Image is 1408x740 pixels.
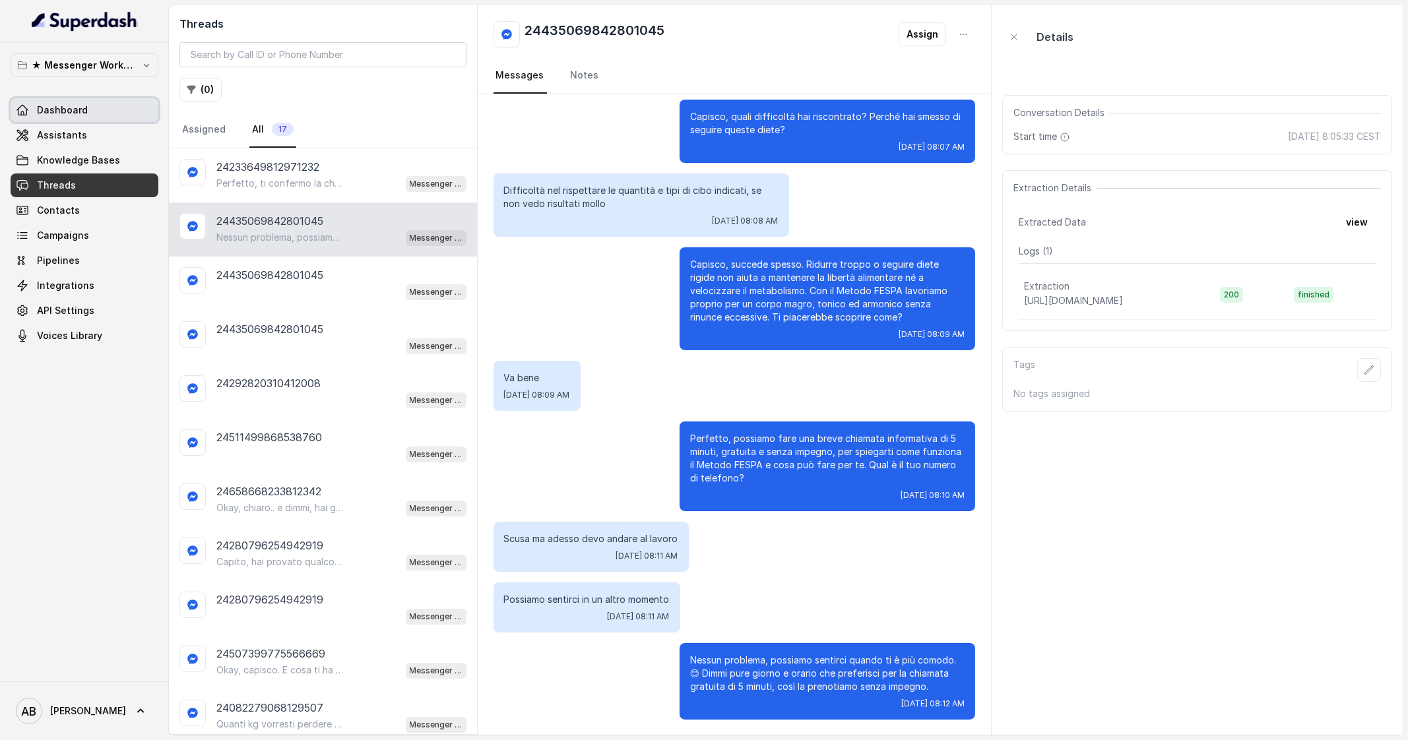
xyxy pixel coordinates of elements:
a: Threads [11,173,158,197]
p: Perfetto, ti confermo la chiamata per [DATE] alle 10:00! Un nostro segretario ti chiamerà per la ... [216,177,343,190]
a: Messages [494,58,547,94]
a: Integrations [11,274,158,297]
button: ★ Messenger Workspace [11,53,158,77]
a: Assigned [179,112,228,148]
p: Messenger Metodo FESPA v2 [410,556,463,569]
span: Conversation Details [1013,106,1110,119]
span: [DATE] 08:07 AM [899,142,965,152]
p: Capito, hai provato qualcosa ma senza risultati soddisfacenti? Quali difficoltà hai incontrato co... [216,555,343,569]
span: [DATE] 08:09 AM [504,390,570,400]
a: Knowledge Bases [11,148,158,172]
p: Messenger Metodo FESPA v2 [410,340,463,353]
a: API Settings [11,299,158,323]
nav: Tabs [494,58,975,94]
p: 24280796254942919 [216,538,323,553]
p: Okay, capisco. E cosa ti ha spinto a richiedere informazioni sul Metodo FESPA? Cos’è che ti ha in... [216,663,343,677]
nav: Tabs [179,112,466,148]
p: Difficoltà nel rispettare le quantità e tipi di cibo indicati, se non vedo risultati mollo [504,184,779,210]
span: Extracted Data [1019,216,1086,229]
p: 24658668233812342 [216,483,321,499]
input: Search by Call ID or Phone Number [179,42,466,67]
span: 17 [272,123,294,136]
button: (0) [179,78,222,102]
p: Perfetto, possiamo fare una breve chiamata informativa di 5 minuti, gratuita e senza impegno, per... [690,432,965,485]
span: [DATE] 08:09 AM [899,329,965,340]
span: Extraction Details [1013,181,1097,195]
button: Assign [899,22,946,46]
p: 24435069842801045 [216,213,323,229]
span: [DATE] 08:08 AM [713,216,779,226]
a: Dashboard [11,98,158,122]
span: Threads [37,179,76,192]
a: [PERSON_NAME] [11,693,158,729]
p: Messenger Metodo FESPA v2 [410,718,463,731]
p: 24292820310412008 [216,375,321,391]
p: Capisco, succede spesso. Ridurre troppo o seguire diete rigide non aiuta a mantenere la libertà a... [690,258,965,324]
p: 24280796254942919 [216,592,323,607]
p: Nessun problema, possiamo sentirci quando ti è più comodo. 😊 Dimmi pure giorno e orario che prefe... [216,231,343,244]
p: Nessun problema, possiamo sentirci quando ti è più comodo. 😊 Dimmi pure giorno e orario che prefe... [690,654,965,693]
p: 24233649812971232 [216,159,319,175]
p: 24435069842801045 [216,267,323,283]
p: 24507399775566669 [216,646,325,662]
text: AB [22,704,37,718]
a: Contacts [11,199,158,222]
span: Assistants [37,129,87,142]
a: Assistants [11,123,158,147]
p: Va bene [504,371,570,385]
span: Knowledge Bases [37,154,120,167]
p: Quanti kg vorresti perdere o qual è il tuo obiettivo? 😊 [216,718,343,731]
p: Messenger Metodo FESPA v2 [410,664,463,677]
p: Messenger Metodo FESPA v2 [410,177,463,191]
p: 24082279068129507 [216,700,323,716]
a: Campaigns [11,224,158,247]
p: Possiamo sentirci in un altro momento [504,593,670,606]
p: No tags assigned [1013,387,1381,400]
span: [DATE] 08:10 AM [901,490,965,501]
span: [DATE] 08:11 AM [616,551,678,561]
a: All17 [249,112,296,148]
p: Messenger Metodo FESPA v2 [410,502,463,515]
span: API Settings [37,304,94,317]
p: 24511499868538760 [216,429,322,445]
span: 200 [1220,287,1243,303]
span: [DATE] 8:05:33 CEST [1288,130,1381,143]
p: Details [1037,29,1073,45]
span: Start time [1013,130,1073,143]
p: Tags [1013,358,1035,382]
p: Messenger Metodo FESPA v2 [410,286,463,299]
p: Messenger Metodo FESPA v2 [410,394,463,407]
span: [DATE] 08:12 AM [901,698,965,709]
span: Integrations [37,279,94,292]
span: Campaigns [37,229,89,242]
a: Pipelines [11,249,158,272]
span: finished [1294,287,1333,303]
img: light.svg [32,11,138,32]
span: [URL][DOMAIN_NAME] [1024,295,1123,306]
p: Messenger Metodo FESPA v2 [410,448,463,461]
p: Scusa ma adesso devo andare al lavoro [504,532,678,545]
h2: 24435069842801045 [525,21,665,47]
button: view [1338,210,1376,234]
span: Contacts [37,204,80,217]
p: Messenger Metodo FESPA v2 [410,610,463,623]
a: Notes [568,58,602,94]
a: Voices Library [11,324,158,348]
span: Voices Library [37,329,102,342]
span: [PERSON_NAME] [50,704,126,718]
span: Pipelines [37,254,80,267]
h2: Threads [179,16,466,32]
span: [DATE] 08:11 AM [608,611,670,622]
p: ★ Messenger Workspace [32,57,137,73]
p: Logs ( 1 ) [1019,245,1376,258]
p: Messenger Metodo FESPA v2 [410,231,463,245]
p: Extraction [1024,280,1070,293]
p: 24435069842801045 [216,321,323,337]
span: Dashboard [37,104,88,117]
p: Okay, chiaro.. e dimmi, hai già provato qualcosa per perdere questi 10 kg? [216,501,343,514]
p: Capisco, quali difficoltà hai riscontrato? Perché hai smesso di seguire queste diete? [690,110,965,137]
